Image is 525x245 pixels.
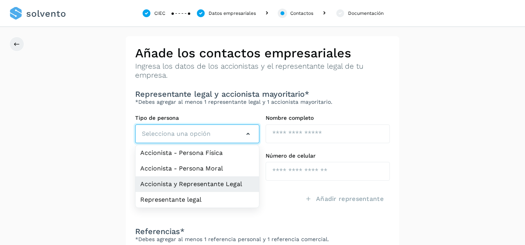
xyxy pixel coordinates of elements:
[142,129,211,138] span: Selecciona una opción
[266,115,390,121] label: Nombre completo
[136,192,259,208] li: Representante legal
[209,10,256,17] div: Datos empresariales
[348,10,384,17] div: Documentación
[136,176,259,192] li: Accionista y Representante Legal
[135,46,390,60] h2: Añade los contactos empresariales
[135,115,259,121] label: Tipo de persona
[154,10,165,17] div: CIEC
[135,62,390,80] p: Ingresa los datos de los accionistas y el representante legal de tu empresa.
[136,161,259,176] li: Accionista - Persona Moral
[135,227,390,236] h3: Referencias*
[135,99,390,105] p: *Debes agregar al menos 1 representante legal y 1 accionista mayoritario.
[316,195,384,203] span: Añadir representante
[135,236,390,243] p: *Debes agregar al menos 1 referencia personal y 1 referencia comercial.
[299,190,390,208] button: Añadir representante
[135,89,390,99] h3: Representante legal y accionista mayoritario*
[136,145,259,161] li: Accionista - Persona Física
[266,153,390,159] label: Número de celular
[290,10,313,17] div: Contactos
